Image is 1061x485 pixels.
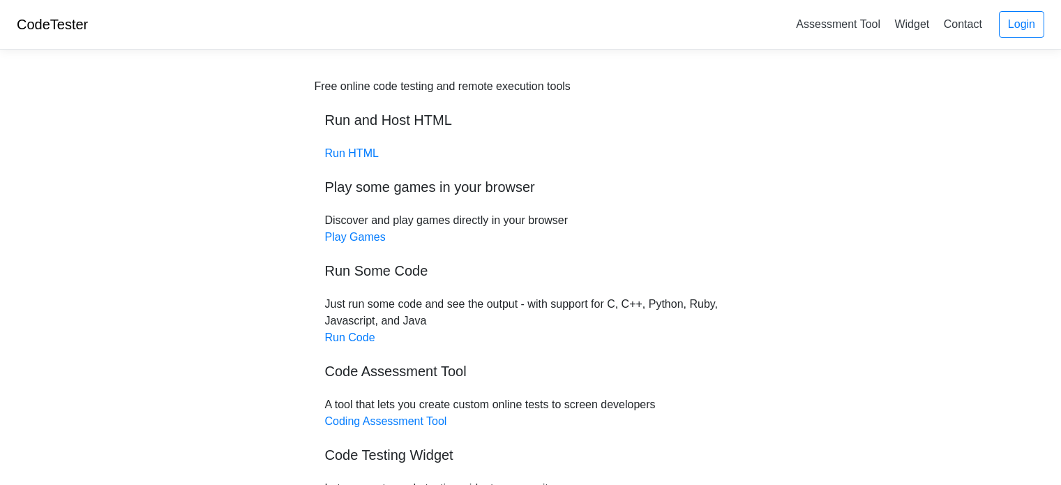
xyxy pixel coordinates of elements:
a: Run Code [325,331,375,343]
div: Free online code testing and remote execution tools [315,78,571,95]
h5: Run Some Code [325,262,737,279]
h5: Run and Host HTML [325,112,737,128]
a: Login [999,11,1044,38]
a: Play Games [325,231,386,243]
h5: Code Assessment Tool [325,363,737,380]
a: Contact [938,13,988,36]
a: Coding Assessment Tool [325,415,447,427]
a: Run HTML [325,147,379,159]
h5: Play some games in your browser [325,179,737,195]
a: Assessment Tool [790,13,886,36]
h5: Code Testing Widget [325,447,737,463]
a: CodeTester [17,17,88,32]
a: Widget [889,13,935,36]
